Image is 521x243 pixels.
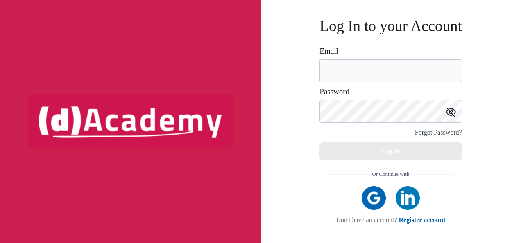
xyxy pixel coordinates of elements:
[415,127,462,138] div: Forgot Password?
[399,216,446,223] a: Register account
[381,146,400,157] div: Log In
[319,47,338,55] label: Email
[362,186,386,210] img: google icon
[410,174,454,175] img: line
[328,174,372,175] img: line
[28,94,233,148] img: logo
[396,186,420,210] img: linkedIn icon
[319,88,349,96] label: Password
[328,216,453,224] div: Don't have an account?
[319,142,462,160] button: Log In
[372,169,409,180] span: Or Continue with
[446,107,456,117] img: icon
[319,19,462,33] h3: Log In to your Account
